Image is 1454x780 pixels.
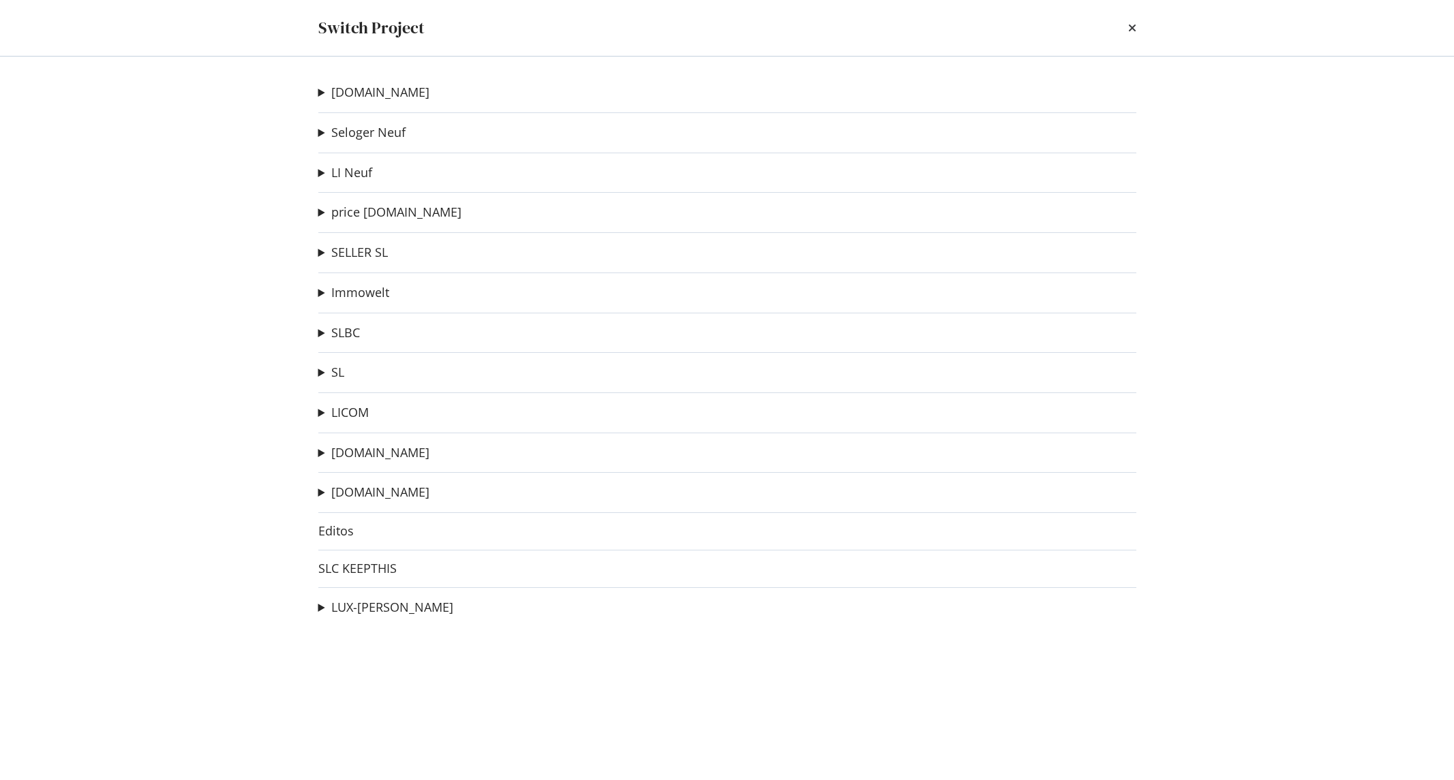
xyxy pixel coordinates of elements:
[318,444,429,462] summary: [DOMAIN_NAME]
[331,600,453,614] a: LUX-[PERSON_NAME]
[318,599,453,617] summary: LUX-[PERSON_NAME]
[318,244,388,262] summary: SELLER SL
[318,484,429,501] summary: [DOMAIN_NAME]
[331,85,429,99] a: [DOMAIN_NAME]
[318,561,397,576] a: SLC KEEPTHIS
[318,524,354,538] a: Editos
[331,365,344,379] a: SL
[318,16,425,40] div: Switch Project
[318,84,429,102] summary: [DOMAIN_NAME]
[318,124,406,142] summary: Seloger Neuf
[318,324,360,342] summary: SLBC
[318,204,461,221] summary: price [DOMAIN_NAME]
[318,404,369,422] summary: LICOM
[331,405,369,420] a: LICOM
[331,205,461,219] a: price [DOMAIN_NAME]
[331,125,406,140] a: Seloger Neuf
[1128,16,1136,40] div: times
[318,284,389,302] summary: Immowelt
[331,245,388,260] a: SELLER SL
[331,485,429,499] a: [DOMAIN_NAME]
[318,164,372,182] summary: LI Neuf
[331,285,389,300] a: Immowelt
[331,446,429,460] a: [DOMAIN_NAME]
[331,166,372,180] a: LI Neuf
[318,364,344,381] summary: SL
[331,326,360,340] a: SLBC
